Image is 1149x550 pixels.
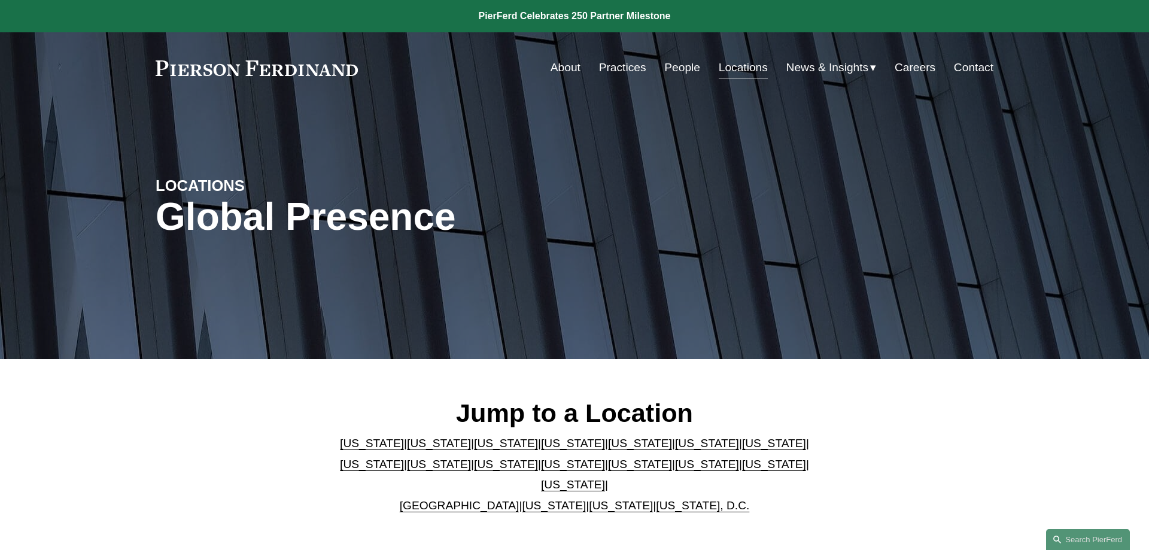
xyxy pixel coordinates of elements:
[608,437,672,449] a: [US_STATE]
[1046,529,1130,550] a: Search this site
[474,458,538,470] a: [US_STATE]
[541,478,605,491] a: [US_STATE]
[742,437,806,449] a: [US_STATE]
[156,176,365,195] h4: LOCATIONS
[541,437,605,449] a: [US_STATE]
[474,437,538,449] a: [US_STATE]
[675,437,739,449] a: [US_STATE]
[330,397,819,429] h2: Jump to a Location
[400,499,519,512] a: [GEOGRAPHIC_DATA]
[407,458,471,470] a: [US_STATE]
[551,56,580,79] a: About
[608,458,672,470] a: [US_STATE]
[156,195,714,239] h1: Global Presence
[541,458,605,470] a: [US_STATE]
[599,56,646,79] a: Practices
[522,499,586,512] a: [US_STATE]
[340,458,404,470] a: [US_STATE]
[786,57,869,78] span: News & Insights
[340,437,404,449] a: [US_STATE]
[589,499,653,512] a: [US_STATE]
[786,56,877,79] a: folder dropdown
[719,56,768,79] a: Locations
[407,437,471,449] a: [US_STATE]
[895,56,935,79] a: Careers
[330,433,819,516] p: | | | | | | | | | | | | | | | | | |
[656,499,749,512] a: [US_STATE], D.C.
[675,458,739,470] a: [US_STATE]
[664,56,700,79] a: People
[742,458,806,470] a: [US_STATE]
[954,56,993,79] a: Contact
